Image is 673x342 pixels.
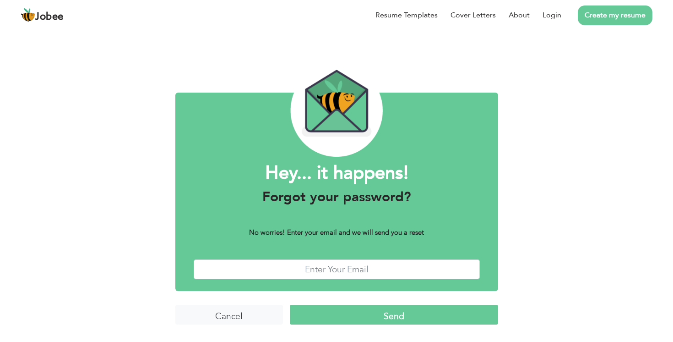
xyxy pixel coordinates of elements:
a: Resume Templates [375,10,438,21]
h1: Hey... it happens! [194,161,480,185]
a: Create my resume [578,6,652,25]
img: envelope_bee.png [290,64,383,157]
h3: Forgot your password? [194,189,480,205]
a: Jobee [21,8,64,22]
span: Jobee [35,12,64,22]
img: jobee.io [21,8,35,22]
input: Send [290,305,498,325]
a: Login [543,10,561,21]
b: No worries! Enter your email and we will send you a reset [249,228,424,237]
input: Cancel [175,305,283,325]
a: About [509,10,530,21]
a: Cover Letters [450,10,496,21]
input: Enter Your Email [194,259,480,279]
